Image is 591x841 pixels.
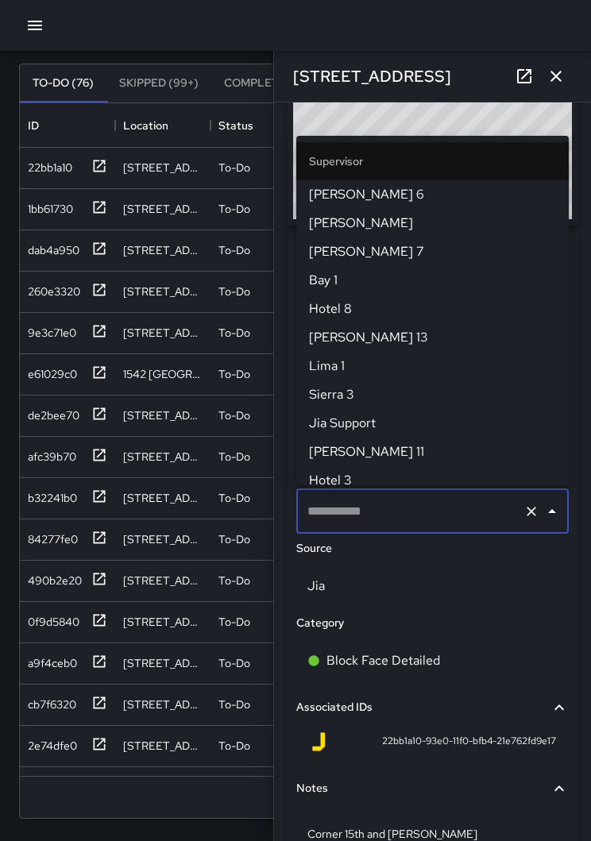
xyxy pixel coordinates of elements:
[218,103,253,148] div: Status
[20,64,106,102] button: To-Do (76)
[309,471,556,490] span: Hotel 3
[21,608,79,630] div: 0f9d5840
[21,277,80,299] div: 260e3320
[123,103,168,148] div: Location
[21,731,77,754] div: 2e74dfe0
[123,242,203,258] div: 475 8th Street
[21,318,76,341] div: 9e3c71e0
[309,299,556,318] span: Hotel 8
[218,531,250,547] p: To-Do
[211,103,310,148] div: Status
[296,142,569,180] li: Supervisor
[123,449,203,465] div: 1500 Broadway
[309,414,556,433] span: Jia Support
[21,525,78,547] div: 84277fe0
[21,401,79,423] div: de2bee70
[218,738,250,754] p: To-Do
[218,449,250,465] p: To-Do
[123,284,203,299] div: 419 12th Street
[123,655,203,671] div: 415 24th Street
[123,490,203,506] div: 505 17th Street
[21,566,82,588] div: 490b2e20
[115,103,211,148] div: Location
[296,770,569,807] div: Notes
[106,64,211,102] button: Skipped (99+)
[123,614,203,630] div: 449 23rd Street
[309,185,556,204] span: [PERSON_NAME] 6
[218,696,250,712] p: To-Do
[218,325,250,341] p: To-Do
[21,360,77,382] div: e61029c0
[123,696,203,712] div: 415 24th Street
[218,160,250,176] p: To-Do
[218,201,250,217] p: To-Do
[309,214,556,233] span: [PERSON_NAME]
[218,242,250,258] p: To-Do
[21,649,77,671] div: a9f4ceb0
[218,366,250,382] p: To-Do
[123,531,203,547] div: 1540 San Pablo Avenue
[309,271,556,290] span: Bay 1
[123,160,203,176] div: 1508 15th Street
[21,442,76,465] div: afc39b70
[309,357,556,376] span: Lima 1
[218,284,250,299] p: To-Do
[309,242,556,261] span: [PERSON_NAME] 7
[28,103,39,148] div: ID
[218,573,250,588] p: To-Do
[21,195,73,217] div: 1bb61730
[21,236,79,258] div: dab4a950
[21,773,81,795] div: 55093db0
[20,103,115,148] div: ID
[123,738,203,754] div: 102 Frank H. Ogawa Plaza
[123,201,203,217] div: 1637 Telegraph Avenue
[123,366,203,382] div: 1542 Broadway
[218,490,250,506] p: To-Do
[211,64,339,102] button: Completed (99+)
[21,690,76,712] div: cb7f6320
[218,407,250,423] p: To-Do
[309,328,556,347] span: [PERSON_NAME] 13
[218,655,250,671] p: To-Do
[123,407,203,423] div: 401 9th Street
[21,484,77,506] div: b32241b0
[309,385,556,404] span: Sierra 3
[218,614,250,630] p: To-Do
[21,153,72,176] div: 22bb1a10
[123,325,203,341] div: 146 Grand Avenue
[123,573,203,588] div: 300 17th Street
[296,780,328,797] h6: Notes
[309,442,556,461] span: [PERSON_NAME] 11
